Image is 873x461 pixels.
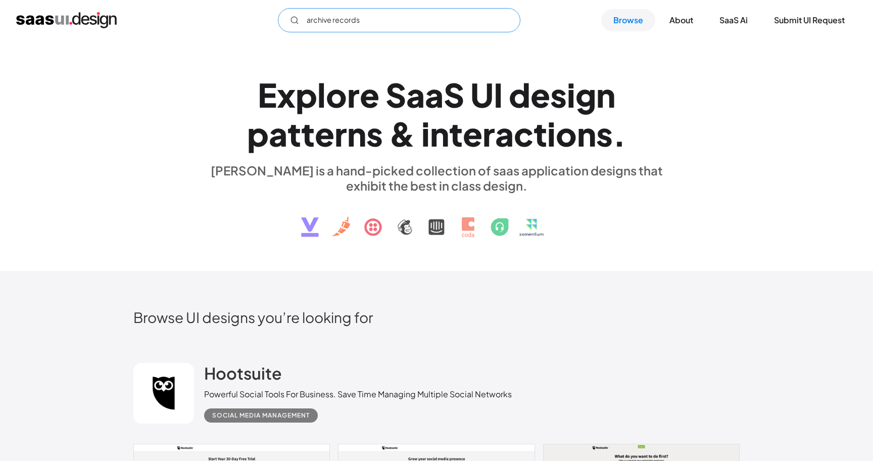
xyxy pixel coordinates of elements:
[315,114,334,153] div: e
[133,308,740,326] h2: Browse UI designs you’re looking for
[495,114,514,153] div: a
[204,75,669,153] h1: Explore SaaS UI design patterns & interactions.
[16,12,117,28] a: home
[366,114,383,153] div: s
[596,75,615,114] div: n
[421,114,430,153] div: i
[283,193,590,246] img: text, icon, saas logo
[317,75,326,114] div: l
[509,75,530,114] div: d
[494,75,503,114] div: I
[204,388,512,400] div: Powerful Social Tools For Business. Save Time Managing Multiple Social Networks
[577,114,596,153] div: n
[449,114,463,153] div: t
[762,9,857,31] a: Submit UI Request
[547,114,556,153] div: i
[301,114,315,153] div: t
[444,75,464,114] div: S
[334,114,347,153] div: r
[326,75,347,114] div: o
[533,114,547,153] div: t
[556,114,577,153] div: o
[278,8,520,32] input: Search UI designs you're looking for...
[601,9,655,31] a: Browse
[278,8,520,32] form: Email Form
[247,114,269,153] div: p
[575,75,596,114] div: g
[385,75,406,114] div: S
[514,114,533,153] div: c
[470,75,494,114] div: U
[567,75,575,114] div: i
[360,75,379,114] div: e
[277,75,296,114] div: x
[406,75,425,114] div: a
[389,114,415,153] div: &
[347,75,360,114] div: r
[482,114,495,153] div: r
[550,75,567,114] div: s
[204,163,669,193] div: [PERSON_NAME] is a hand-picked collection of saas application designs that exhibit the best in cl...
[657,9,705,31] a: About
[596,114,613,153] div: s
[707,9,760,31] a: SaaS Ai
[613,114,626,153] div: .
[530,75,550,114] div: e
[258,75,277,114] div: E
[287,114,301,153] div: t
[425,75,444,114] div: a
[204,363,282,388] a: Hootsuite
[269,114,287,153] div: a
[347,114,366,153] div: n
[212,409,310,422] div: Social Media Management
[296,75,317,114] div: p
[204,363,282,383] h2: Hootsuite
[463,114,482,153] div: e
[430,114,449,153] div: n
